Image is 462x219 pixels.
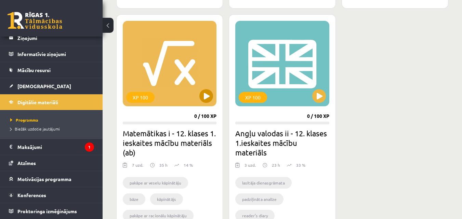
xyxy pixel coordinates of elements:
legend: Ziņojumi [17,30,94,46]
div: 7 uzd. [132,162,143,172]
li: pakāpe ar veselu kāpinātāju [123,177,188,189]
legend: Maksājumi [17,139,94,155]
div: 3 uzd. [245,162,256,172]
span: [DEMOGRAPHIC_DATA] [17,83,71,89]
span: Biežāk uzdotie jautājumi [10,126,60,132]
a: Maksājumi1 [9,139,94,155]
a: Informatīvie ziņojumi [9,46,94,62]
p: 35 h [159,162,168,168]
li: padziļināta analīze [235,193,283,205]
a: Konferences [9,187,94,203]
div: XP 100 [239,92,267,103]
span: Proktoringa izmēģinājums [17,208,77,214]
li: kāpinātājs [150,193,183,205]
p: 33 % [296,162,305,168]
span: Programma [10,117,38,123]
a: [DEMOGRAPHIC_DATA] [9,78,94,94]
a: Programma [10,117,96,123]
a: Rīgas 1. Tālmācības vidusskola [8,12,62,29]
h2: Angļu valodas ii - 12. klases 1.ieskaites mācību materiāls [235,128,329,157]
h2: Matemātikas i - 12. klases 1. ieskaites mācību materiāls (ab) [123,128,216,157]
span: Atzīmes [17,160,36,166]
a: Ziņojumi [9,30,94,46]
a: Biežāk uzdotie jautājumi [10,126,96,132]
span: Mācību resursi [17,67,51,73]
a: Digitālie materiāli [9,94,94,110]
span: Digitālie materiāli [17,99,58,105]
a: Mācību resursi [9,62,94,78]
span: Motivācijas programma [17,176,71,182]
i: 1 [85,142,94,152]
span: Konferences [17,192,46,198]
div: XP 100 [126,92,155,103]
a: Motivācijas programma [9,171,94,187]
li: bāze [123,193,145,205]
a: Atzīmes [9,155,94,171]
p: 14 % [184,162,193,168]
a: Proktoringa izmēģinājums [9,203,94,219]
legend: Informatīvie ziņojumi [17,46,94,62]
li: lasītāja dienasgrāmata [235,177,292,189]
p: 23 h [272,162,280,168]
